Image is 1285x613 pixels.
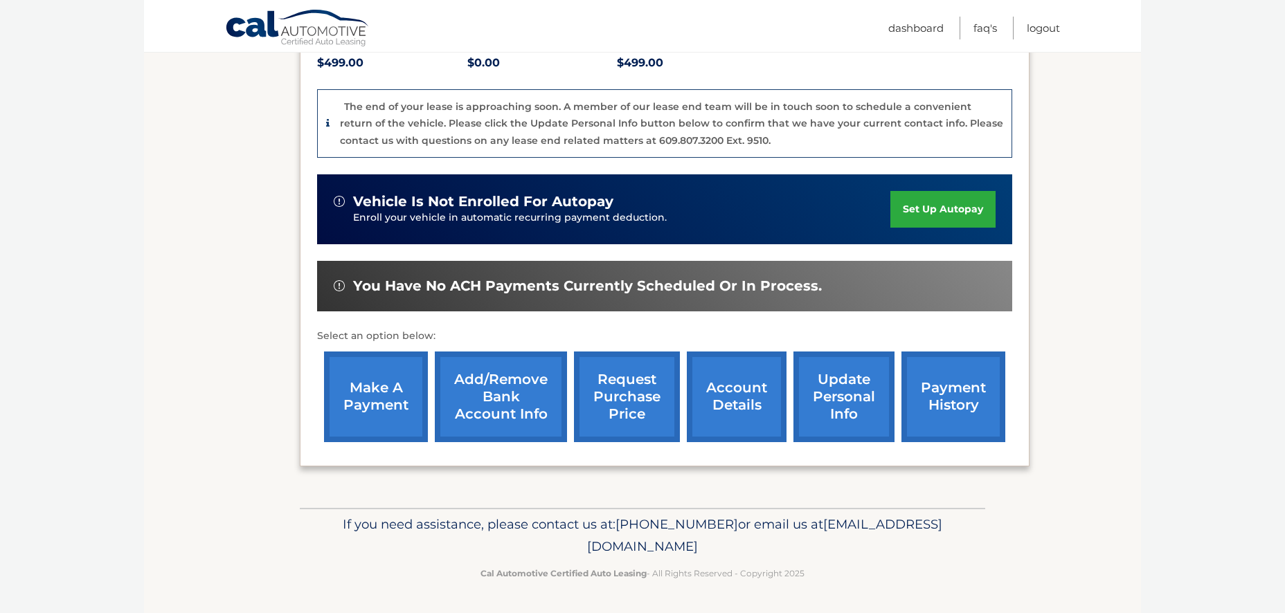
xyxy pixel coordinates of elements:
a: FAQ's [973,17,997,39]
p: The end of your lease is approaching soon. A member of our lease end team will be in touch soon t... [340,100,1003,147]
span: You have no ACH payments currently scheduled or in process. [353,277,822,295]
span: vehicle is not enrolled for autopay [353,193,613,210]
img: alert-white.svg [334,280,345,291]
p: Select an option below: [317,328,1012,345]
p: Enroll your vehicle in automatic recurring payment deduction. [353,210,890,226]
a: Add/Remove bank account info [435,351,567,442]
a: Logout [1027,17,1060,39]
a: account details [687,351,787,442]
p: $499.00 [617,53,767,73]
p: $0.00 [467,53,618,73]
img: alert-white.svg [334,196,345,207]
p: $499.00 [317,53,467,73]
span: [PHONE_NUMBER] [615,516,738,532]
a: request purchase price [574,351,680,442]
a: update personal info [793,351,895,442]
a: Cal Automotive [225,9,370,49]
a: Dashboard [888,17,944,39]
p: - All Rights Reserved - Copyright 2025 [309,566,976,580]
a: make a payment [324,351,428,442]
a: payment history [901,351,1005,442]
p: If you need assistance, please contact us at: or email us at [309,513,976,558]
a: set up autopay [890,191,996,228]
strong: Cal Automotive Certified Auto Leasing [480,568,647,578]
